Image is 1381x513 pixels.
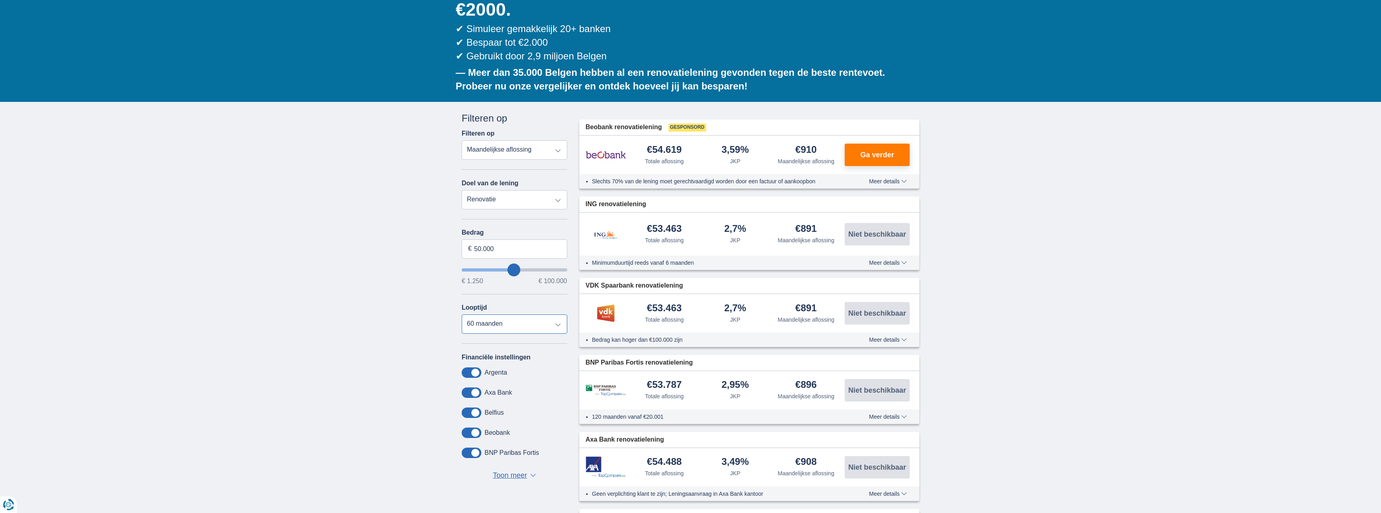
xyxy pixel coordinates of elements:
span: VDK Spaarbank renovatielening [586,281,683,290]
div: JKP [730,392,740,400]
button: Meer details [863,337,913,343]
button: Niet beschikbaar [845,456,910,479]
label: Bedrag [462,229,567,236]
span: Axa Bank renovatielening [586,435,664,444]
span: ▼ [530,474,536,477]
div: Maandelijkse aflossing [778,157,834,165]
div: Totale aflossing [645,236,684,244]
button: Meer details [863,491,913,497]
div: Maandelijkse aflossing [778,392,834,400]
button: Meer details [863,414,913,420]
label: BNP Paribas Fortis [485,449,539,456]
div: Totale aflossing [645,316,684,324]
div: €53.463 [647,303,682,314]
div: JKP [730,469,740,477]
div: 3,59% [721,145,749,156]
div: Filteren op [462,112,567,125]
div: €896 [795,380,817,391]
span: Toon meer [493,470,527,481]
label: Axa Bank [485,389,512,396]
button: Meer details [863,260,913,266]
div: €891 [795,303,817,314]
div: 2,95% [721,380,749,391]
img: product.pl.alt BNP Paribas Fortis [586,385,626,396]
div: 2,7% [724,224,746,235]
span: Meer details [869,178,907,184]
img: product.pl.alt ING [586,221,626,247]
div: Maandelijkse aflossing [778,316,834,324]
div: Totale aflossing [645,469,684,477]
span: Niet beschikbaar [848,231,906,238]
span: Meer details [869,414,907,420]
button: Ga verder [845,144,910,166]
div: ✔ Simuleer gemakkelijk 20+ banken ✔ Bespaar tot €2.000 ✔ Gebruikt door 2,9 miljoen Belgen [456,22,919,63]
span: Beobank renovatielening [586,123,662,132]
li: Slechts 70% van de lening moet gerechtvaardigd worden door een factuur of aankoopbon [592,177,840,185]
span: Meer details [869,260,907,266]
span: Niet beschikbaar [848,464,906,471]
label: Financiële instellingen [462,354,531,361]
span: Meer details [869,491,907,497]
span: Ga verder [860,151,894,158]
label: Filteren op [462,130,495,137]
input: wantToBorrow [462,268,567,272]
span: € 100.000 [538,278,567,284]
span: Meer details [869,337,907,343]
img: product.pl.alt Beobank [586,145,626,165]
div: €910 [795,145,817,156]
span: € [468,244,472,253]
div: Maandelijkse aflossing [778,469,834,477]
img: product.pl.alt VDK bank [586,303,626,323]
div: JKP [730,316,740,324]
li: Bedrag kan hoger dan €100.000 zijn [592,336,840,344]
li: Minimumduurtijd reeds vanaf 6 maanden [592,259,840,267]
label: Looptijd [462,304,487,311]
div: €54.619 [647,145,682,156]
button: Toon meer ▼ [491,470,538,481]
span: Niet beschikbaar [848,387,906,394]
button: Niet beschikbaar [845,302,910,324]
button: Niet beschikbaar [845,379,910,401]
div: €891 [795,224,817,235]
label: Argenta [485,369,507,376]
li: Geen verplichting klant te zijn; Leningsaanvraag in Axa Bank kantoor [592,490,840,498]
div: €53.463 [647,224,682,235]
label: Doel van de lening [462,180,518,187]
span: BNP Paribas Fortis renovatielening [586,358,693,367]
span: Gesponsord [668,124,706,132]
div: JKP [730,236,740,244]
div: 3,49% [721,457,749,468]
span: € 1.250 [462,278,483,284]
button: Niet beschikbaar [845,223,910,245]
span: Niet beschikbaar [848,310,906,317]
label: Belfius [485,409,504,416]
div: €54.488 [647,457,682,468]
label: Beobank [485,429,510,436]
div: JKP [730,157,740,165]
li: 120 maanden vanaf €20.001 [592,413,840,421]
div: Maandelijkse aflossing [778,236,834,244]
button: Meer details [863,178,913,185]
div: Totale aflossing [645,157,684,165]
div: €53.787 [647,380,682,391]
div: 2,7% [724,303,746,314]
div: €908 [795,457,817,468]
span: ING renovatielening [586,200,646,209]
img: product.pl.alt Axa Bank [586,456,626,478]
b: — Meer dan 35.000 Belgen hebben al een renovatielening gevonden tegen de beste rentevoet. Probeer... [456,67,885,91]
div: Totale aflossing [645,392,684,400]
